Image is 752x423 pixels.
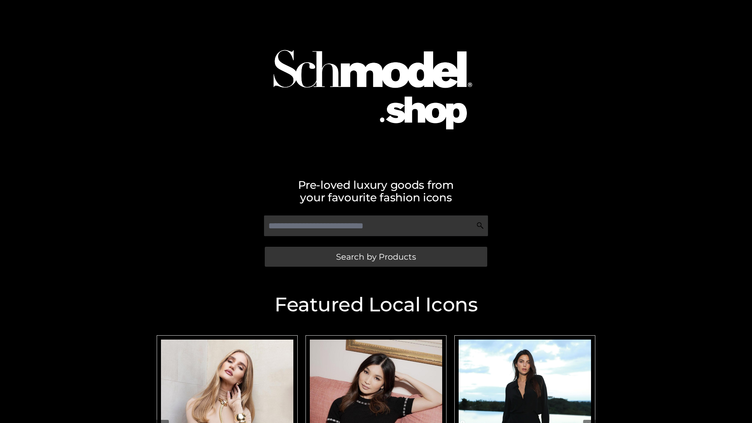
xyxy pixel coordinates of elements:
a: Search by Products [265,247,487,267]
img: Search Icon [476,222,484,230]
h2: Featured Local Icons​ [153,295,599,315]
span: Search by Products [336,253,416,261]
h2: Pre-loved luxury goods from your favourite fashion icons [153,179,599,204]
